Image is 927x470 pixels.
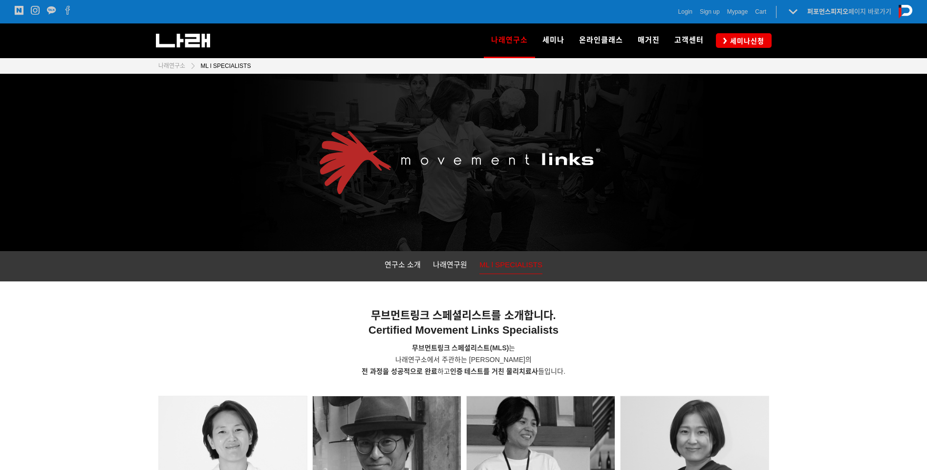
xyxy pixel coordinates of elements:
span: ML l SPECIALISTS [479,260,542,269]
span: 나래연구소 [158,63,185,69]
span: 온라인클래스 [579,36,623,44]
a: 온라인클래스 [572,23,630,58]
a: 나래연구원 [433,258,467,274]
a: 고객센터 [667,23,711,58]
a: ML l SPECIALISTS [479,258,542,274]
span: 매거진 [638,36,660,44]
span: 나래연구소에서 주관하는 [PERSON_NAME]의 [395,356,532,363]
a: 나래연구소 [484,23,535,58]
a: Login [678,7,692,17]
span: 고객센터 [674,36,704,44]
span: 무브먼트링크 스페셜리스트 [412,344,490,352]
span: 무브먼트링크 스페셜리스트를 소개합니다. [371,309,556,321]
span: 하고 들입니다. [362,367,565,375]
strong: 전 과정을 성공적으로 완료 [362,367,437,375]
span: 세미나신청 [727,36,764,46]
a: 나래연구소 [158,61,185,71]
strong: 퍼포먼스피지오 [807,8,848,15]
a: 연구소 소개 [385,258,421,274]
a: 세미나신청 [716,33,772,47]
a: Mypage [727,7,748,17]
a: Cart [755,7,766,17]
strong: 인증 테스트를 거친 물리치료사 [450,367,539,375]
a: 세미나 [535,23,572,58]
strong: (MLS) [490,344,509,352]
span: 나래연구소 [491,32,528,48]
span: ML l SPECIALISTS [201,63,251,69]
span: 나래연구원 [433,260,467,269]
a: 퍼포먼스피지오페이지 바로가기 [807,8,891,15]
a: Sign up [700,7,720,17]
span: 세미나 [542,36,564,44]
span: Certified Movement Links Specialists [368,324,559,336]
span: 는 [490,344,516,352]
span: 연구소 소개 [385,260,421,269]
a: ML l SPECIALISTS [196,61,251,71]
a: 매거진 [630,23,667,58]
